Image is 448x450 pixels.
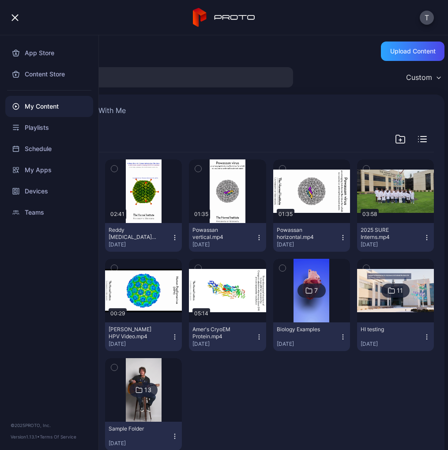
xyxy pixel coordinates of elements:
div: Sample Folder [109,425,157,432]
div: Caroline HPV Video.mp4 [109,326,157,340]
div: 11 [397,287,403,295]
button: HI testing[DATE] [357,322,434,351]
div: © 2025 PROTO, Inc. [11,422,88,429]
button: Shared With Me [71,105,128,119]
div: 7 [314,287,318,295]
span: Version 1.13.1 • [11,434,40,439]
div: Reddy adenovirus vertical.mp4 [109,227,157,241]
a: Playlists [5,117,93,138]
button: Custom [402,67,444,87]
a: Content Store [5,64,93,85]
button: [PERSON_NAME] HPV Video.mp4[DATE] [105,322,182,351]
div: Powassan vertical.mp4 [192,227,241,241]
div: Biology Examples [277,326,325,333]
div: [DATE] [277,241,339,248]
div: 13 [144,386,151,394]
div: [DATE] [109,440,171,447]
button: Powassan horizontal.mp4[DATE] [273,223,350,252]
button: 2025 SURE Interns.mp4[DATE] [357,223,434,252]
button: T [420,11,434,25]
a: Devices [5,181,93,202]
div: Upload Content [390,48,436,55]
a: App Store [5,42,93,64]
div: Powassan horizontal.mp4 [277,227,325,241]
a: Schedule [5,138,93,159]
div: [DATE] [361,241,423,248]
a: My Content [5,96,93,117]
a: Teams [5,202,93,223]
div: Custom [406,73,432,82]
button: Powassan vertical.mp4[DATE] [189,223,266,252]
div: [DATE] [361,340,423,348]
div: Amer's CryoEM Protein.mp4 [192,326,241,340]
button: Reddy [MEDICAL_DATA] vertical.mp4[DATE] [105,223,182,252]
button: Biology Examples[DATE] [273,322,350,351]
div: [DATE] [277,340,339,348]
div: 2025 SURE Interns.mp4 [361,227,409,241]
a: Terms Of Service [40,434,76,439]
a: My Apps [5,159,93,181]
div: [DATE] [192,340,255,348]
button: Upload Content [381,42,444,61]
div: [DATE] [192,241,255,248]
div: [DATE] [109,340,171,348]
div: HI testing [361,326,409,333]
div: [DATE] [109,241,171,248]
button: Amer's CryoEM Protein.mp4[DATE] [189,322,266,351]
